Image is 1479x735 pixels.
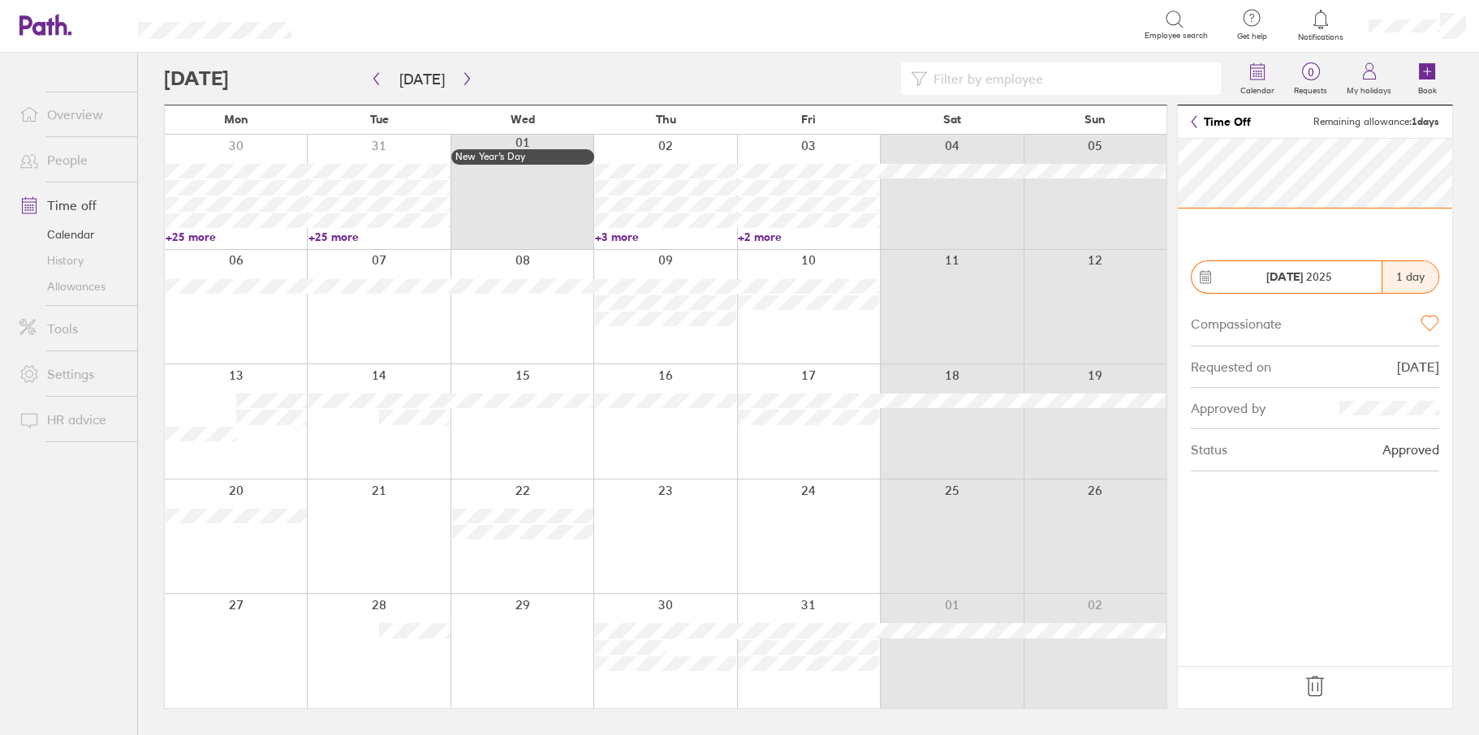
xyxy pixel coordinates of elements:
a: Book [1401,53,1453,105]
span: Mon [224,113,248,126]
div: New Year’s Day [455,151,590,162]
label: Requests [1284,81,1337,96]
input: Filter by employee [927,63,1211,94]
span: Get help [1226,32,1278,41]
a: History [6,247,137,273]
a: +25 more [166,230,307,244]
label: Book [1408,81,1447,96]
a: Settings [6,358,137,390]
a: Overview [6,98,137,131]
label: Calendar [1231,81,1284,96]
span: Employee search [1145,31,1208,41]
a: My holidays [1337,53,1401,105]
strong: 1 days [1412,115,1439,127]
div: Approved [1382,442,1439,457]
span: Remaining allowance: [1313,116,1439,127]
a: Notifications [1295,8,1347,42]
button: [DATE] [386,66,458,92]
div: Status [1191,442,1227,457]
div: Compassionate [1191,313,1282,331]
div: Search [335,17,377,32]
span: Thu [655,113,675,126]
a: Calendar [1231,53,1284,105]
a: Time off [6,189,137,221]
a: +2 more [738,230,879,244]
a: +3 more [595,230,736,244]
span: Notifications [1295,32,1347,42]
span: 2025 [1266,270,1332,283]
div: Requested on [1191,359,1271,374]
a: Tools [6,312,137,345]
strong: [DATE] [1266,269,1303,284]
a: Calendar [6,221,137,247]
span: Sat [943,113,961,126]
span: Tue [370,113,389,126]
div: 1 day [1382,261,1438,293]
span: 0 [1284,66,1337,79]
a: People [6,144,137,176]
label: My holidays [1337,81,1401,96]
a: Time Off [1191,115,1251,128]
span: Fri [801,113,816,126]
span: Sun [1084,113,1106,126]
div: Approved by [1191,401,1266,415]
a: +25 more [308,230,450,244]
a: HR advice [6,403,137,436]
a: 0Requests [1284,53,1337,105]
span: Wed [511,113,535,126]
div: [DATE] [1397,359,1439,374]
a: Allowances [6,273,137,299]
